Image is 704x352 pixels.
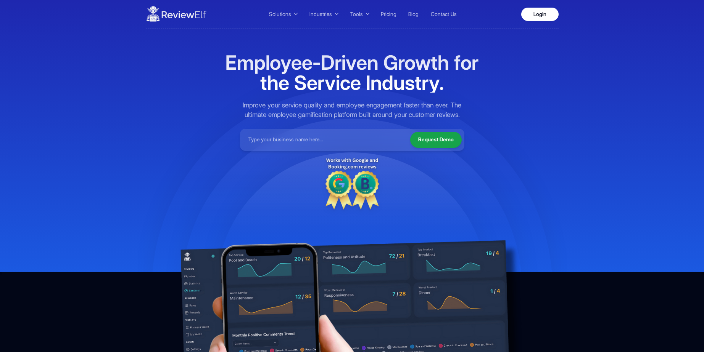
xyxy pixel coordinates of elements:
h1: Employee-Driven Growth for the Service Industry. [224,53,480,93]
a: Contact Us [427,9,461,19]
input: Type your business name here... [243,131,405,148]
a: Blog [404,9,423,19]
span: Solutions [269,10,291,18]
img: Discount tag [325,156,379,210]
a: Pricing [377,9,400,19]
button: Solutions [264,8,301,20]
span: Industries [309,10,332,18]
button: Industries [305,8,342,20]
button: Tools [346,8,373,20]
button: Request Demo [410,132,462,148]
a: Login [521,8,559,21]
img: ReviewElf Logo [146,3,207,25]
p: Improve your service quality and employee engagement faster than ever. The ultimate employee gami... [240,101,464,119]
span: Tools [350,10,363,18]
